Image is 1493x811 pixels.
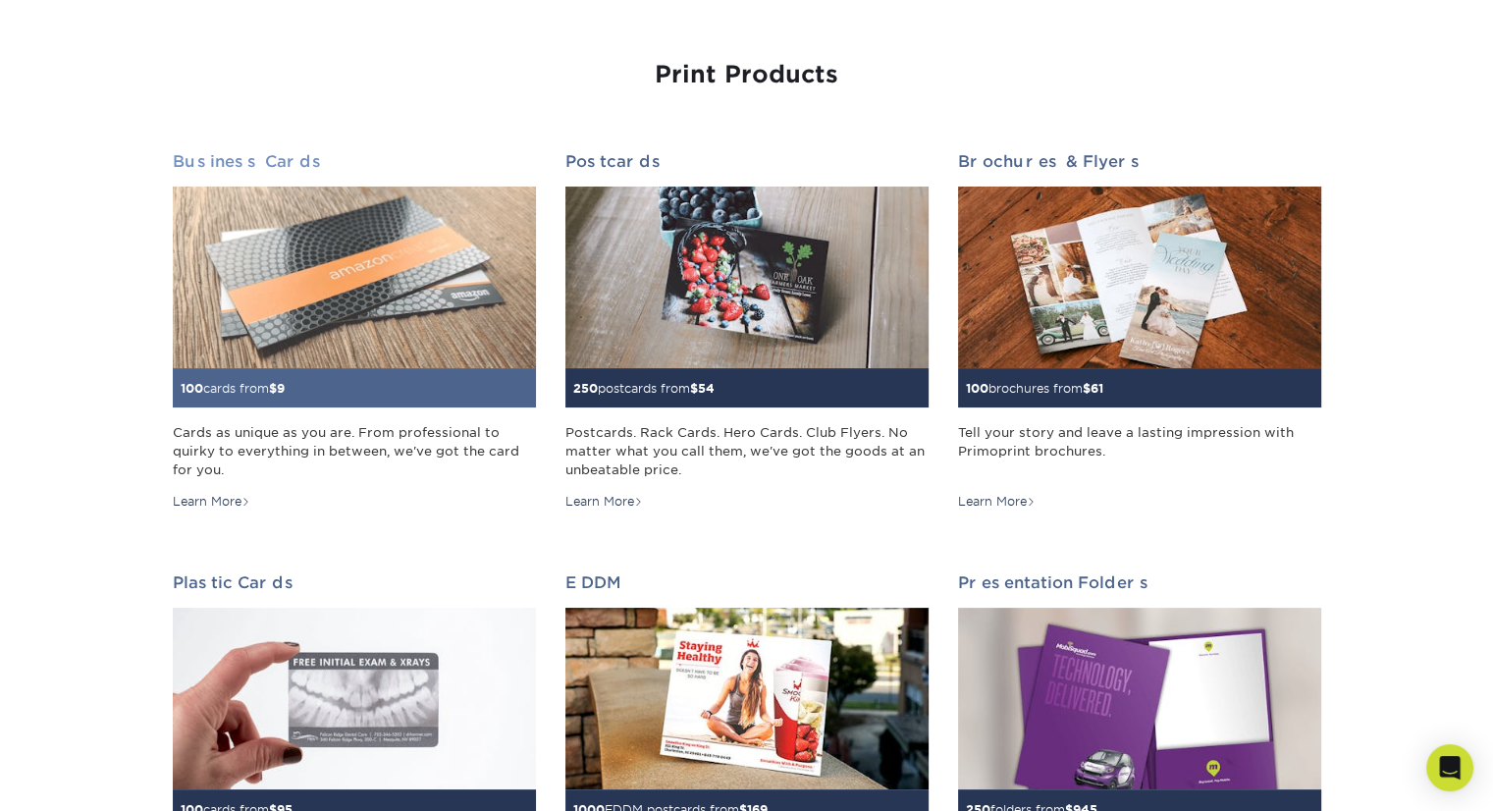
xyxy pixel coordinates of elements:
h1: Print Products [173,61,1321,89]
img: Business Cards [173,187,536,368]
img: Presentation Folders [958,608,1321,789]
span: $ [269,381,277,396]
a: Brochures & Flyers 100brochures from$61 Tell your story and leave a lasting impression with Primo... [958,152,1321,511]
h2: Plastic Cards [173,573,536,592]
span: 9 [277,381,285,396]
a: Business Cards 100cards from$9 Cards as unique as you are. From professional to quirky to everyth... [173,152,536,511]
div: Cards as unique as you are. From professional to quirky to everything in between, we've got the c... [173,423,536,480]
div: Postcards. Rack Cards. Hero Cards. Club Flyers. No matter what you call them, we've got the goods... [565,423,929,480]
span: 100 [181,381,203,396]
span: 61 [1091,381,1103,396]
span: 250 [573,381,598,396]
small: postcards from [573,381,715,396]
span: $ [690,381,698,396]
div: Tell your story and leave a lasting impression with Primoprint brochures. [958,423,1321,480]
h2: Presentation Folders [958,573,1321,592]
img: Plastic Cards [173,608,536,789]
div: Learn More [565,493,643,511]
a: Postcards 250postcards from$54 Postcards. Rack Cards. Hero Cards. Club Flyers. No matter what you... [565,152,929,511]
div: Open Intercom Messenger [1426,744,1473,791]
h2: EDDM [565,573,929,592]
span: 54 [698,381,715,396]
h2: Business Cards [173,152,536,171]
div: Learn More [958,493,1036,511]
img: EDDM [565,608,929,789]
img: Brochures & Flyers [958,187,1321,368]
h2: Postcards [565,152,929,171]
img: Postcards [565,187,929,368]
h2: Brochures & Flyers [958,152,1321,171]
small: brochures from [966,381,1103,396]
span: 100 [966,381,988,396]
span: $ [1083,381,1091,396]
div: Learn More [173,493,250,511]
small: cards from [181,381,285,396]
